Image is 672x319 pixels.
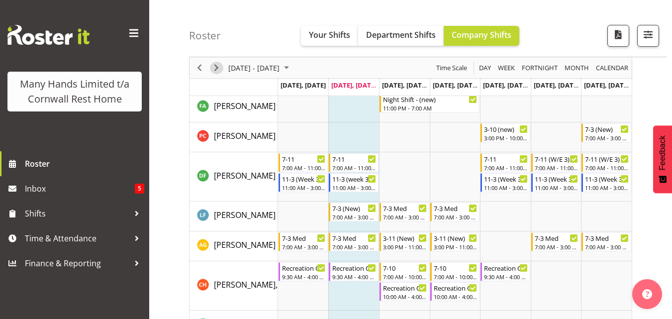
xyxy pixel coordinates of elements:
div: 7-11 [332,154,376,164]
div: Fairbrother, Deborah"s event - 7-11 Begin From Friday, September 5, 2025 at 7:00:00 AM GMT+12:00 ... [480,153,530,172]
button: Previous [193,62,206,74]
td: Chand, Pretika resource [190,122,278,152]
span: Finance & Reporting [25,256,129,271]
div: 9:30 AM - 4:00 PM [282,273,326,281]
div: 9:30 AM - 4:00 PM [332,273,376,281]
div: 7-3 Med [585,233,629,243]
div: Recreation Officer [383,283,427,293]
div: Galvez, Angeline"s event - 7-3 Med Begin From Saturday, September 6, 2025 at 7:00:00 AM GMT+12:00... [531,232,581,251]
button: Timeline Week [496,62,517,74]
button: Fortnight [520,62,560,74]
a: [PERSON_NAME] [214,239,276,251]
span: Your Shifts [309,29,350,40]
img: Rosterit website logo [7,25,90,45]
div: 11-3 (Week 3) [535,174,578,184]
button: Your Shifts [301,26,358,46]
div: 11:00 PM - 7:00 AM [383,104,477,112]
span: 5 [135,184,144,194]
div: Hannecart, Charline"s event - 7-10 Begin From Thursday, September 4, 2025 at 7:00:00 AM GMT+12:00... [430,262,480,281]
button: Time Scale [435,62,469,74]
a: [PERSON_NAME] [214,100,276,112]
div: 7-3 (New) [332,203,376,213]
span: [PERSON_NAME] [214,239,276,250]
h4: Roster [189,30,221,41]
span: Time Scale [435,62,468,74]
div: 11:00 AM - 3:00 PM [332,184,376,192]
div: 3-10 (new) [484,124,528,134]
span: [DATE] - [DATE] [227,62,281,74]
div: 7:00 AM - 11:00 AM [585,164,629,172]
div: Hannecart, Charline"s event - Recreation Officer Begin From Thursday, September 4, 2025 at 10:00:... [430,282,480,301]
span: Feedback [658,135,667,170]
td: Galvez, Angeline resource [190,231,278,261]
button: Timeline Day [478,62,493,74]
span: [DATE], [DATE] [584,81,629,90]
div: Many Hands Limited t/a Cornwall Rest Home [17,77,132,106]
span: [DATE], [DATE] [534,81,579,90]
span: Department Shifts [366,29,436,40]
div: Galvez, Angeline"s event - 7-3 Med Begin From Sunday, September 7, 2025 at 7:00:00 AM GMT+12:00 E... [581,232,631,251]
td: Fairbrother, Deborah resource [190,152,278,202]
button: Feedback - Show survey [653,125,672,193]
span: [PERSON_NAME] [214,130,276,141]
div: Flynn, Leeane"s event - 7-3 Med Begin From Wednesday, September 3, 2025 at 7:00:00 AM GMT+12:00 E... [380,203,429,221]
span: [DATE], [DATE] [382,81,427,90]
button: Download a PDF of the roster according to the set date range. [607,25,629,47]
div: 11-3 (week 3) [332,174,376,184]
div: 7-3 Med [535,233,578,243]
div: Recreation Officer [282,263,326,273]
div: 7:00 AM - 3:00 PM [434,213,478,221]
button: Month [594,62,630,74]
div: Fairbrother, Deborah"s event - 11-3 (Week 3) Begin From Friday, September 5, 2025 at 11:00:00 AM ... [480,173,530,192]
span: Inbox [25,181,135,196]
span: [PERSON_NAME] [214,210,276,220]
div: 7:00 AM - 3:00 PM [535,243,578,251]
span: [PERSON_NAME], [PERSON_NAME] [214,279,341,290]
div: Hannecart, Charline"s event - Recreation Officer Begin From Friday, September 5, 2025 at 9:30:00 ... [480,262,530,281]
div: 7-3 Med [434,203,478,213]
img: help-xxl-2.png [642,289,652,299]
div: Galvez, Angeline"s event - 7-3 Med Begin From Tuesday, September 2, 2025 at 7:00:00 AM GMT+12:00 ... [329,232,379,251]
a: [PERSON_NAME] [214,170,276,182]
div: Flynn, Leeane"s event - 7-3 Med Begin From Thursday, September 4, 2025 at 7:00:00 AM GMT+12:00 En... [430,203,480,221]
td: Hannecart, Charline resource [190,261,278,311]
div: Fairbrother, Deborah"s event - 11-3 (Week 3) Begin From Saturday, September 6, 2025 at 11:00:00 A... [531,173,581,192]
div: 7:00 AM - 3:00 PM [332,243,376,251]
div: 7-3 (New) [585,124,629,134]
div: 3:00 PM - 11:00 PM [383,243,427,251]
span: Roster [25,156,144,171]
div: 7-10 [434,263,478,273]
button: Filter Shifts [637,25,659,47]
span: [DATE], [DATE] [483,81,528,90]
div: 7:00 AM - 10:00 AM [434,273,478,281]
div: 3:00 PM - 11:00 PM [434,243,478,251]
div: 7-3 Med [332,233,376,243]
span: [DATE], [DATE] [331,81,377,90]
div: 7-10 [383,263,427,273]
div: 9:30 AM - 4:00 PM [484,273,528,281]
div: 7:00 AM - 3:00 PM [332,213,376,221]
td: Adams, Fran resource [190,93,278,122]
span: [PERSON_NAME] [214,101,276,111]
button: September 01 - 07, 2025 [227,62,293,74]
div: 7-11 (W/E 3) [585,154,629,164]
div: Night Shift - (new) [383,94,477,104]
div: Fairbrother, Deborah"s event - 7-11 (W/E 3) Begin From Saturday, September 6, 2025 at 7:00:00 AM ... [531,153,581,172]
div: Fairbrother, Deborah"s event - 11-3 (Week 3) Begin From Monday, September 1, 2025 at 11:00:00 AM ... [279,173,328,192]
div: 11:00 AM - 3:00 PM [484,184,528,192]
div: Galvez, Angeline"s event - 3-11 (New) Begin From Wednesday, September 3, 2025 at 3:00:00 PM GMT+1... [380,232,429,251]
div: Fairbrother, Deborah"s event - 11-3 (week 3) Begin From Tuesday, September 2, 2025 at 11:00:00 AM... [329,173,379,192]
div: Galvez, Angeline"s event - 7-3 Med Begin From Monday, September 1, 2025 at 7:00:00 AM GMT+12:00 E... [279,232,328,251]
div: 3-11 (New) [383,233,427,243]
span: Week [497,62,516,74]
button: Timeline Month [563,62,591,74]
div: Chand, Pretika"s event - 7-3 (New) Begin From Sunday, September 7, 2025 at 7:00:00 AM GMT+12:00 E... [581,123,631,142]
div: 11:00 AM - 3:00 PM [535,184,578,192]
div: 7:00 AM - 10:00 AM [383,273,427,281]
div: 7:00 AM - 11:00 AM [332,164,376,172]
div: Hannecart, Charline"s event - Recreation Officer Begin From Wednesday, September 3, 2025 at 10:00... [380,282,429,301]
div: Recreation Officer [484,263,528,273]
div: Adams, Fran"s event - Night Shift - (new) Begin From Wednesday, September 3, 2025 at 11:00:00 PM ... [380,94,480,112]
span: Fortnight [521,62,559,74]
div: Hannecart, Charline"s event - Recreation Officer Begin From Tuesday, September 2, 2025 at 9:30:00... [329,262,379,281]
